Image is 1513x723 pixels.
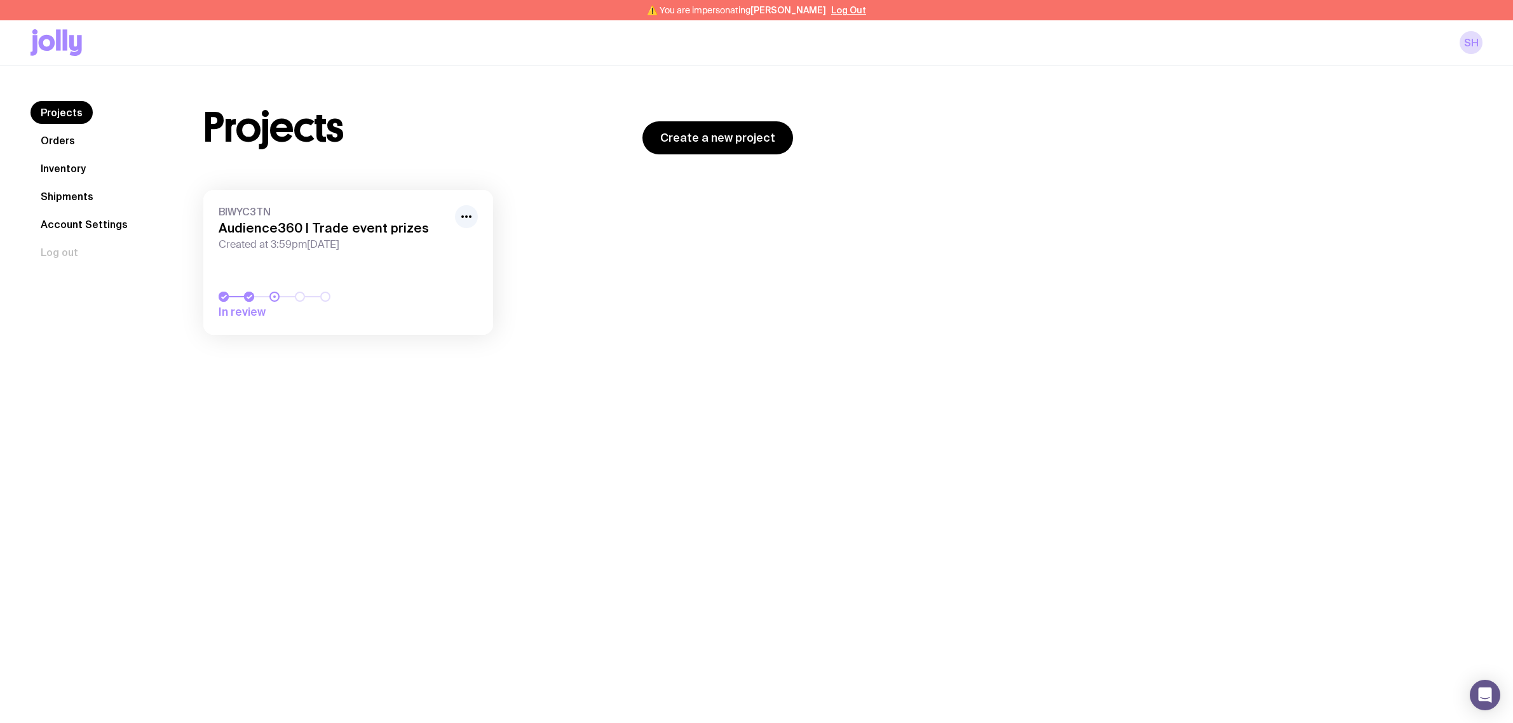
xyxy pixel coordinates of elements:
[31,241,88,264] button: Log out
[31,157,96,180] a: Inventory
[31,129,85,152] a: Orders
[1470,680,1500,710] div: Open Intercom Messenger
[203,190,493,335] a: BIWYC3TNAudience360 | Trade event prizesCreated at 3:59pm[DATE]In review
[219,238,447,251] span: Created at 3:59pm[DATE]
[219,205,447,218] span: BIWYC3TN
[647,5,826,15] span: ⚠️ You are impersonating
[31,185,104,208] a: Shipments
[750,5,826,15] span: [PERSON_NAME]
[203,107,344,148] h1: Projects
[642,121,793,154] a: Create a new project
[31,101,93,124] a: Projects
[219,220,447,236] h3: Audience360 | Trade event prizes
[1460,31,1482,54] a: SH
[31,213,138,236] a: Account Settings
[831,5,866,15] button: Log Out
[219,304,397,320] span: In review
